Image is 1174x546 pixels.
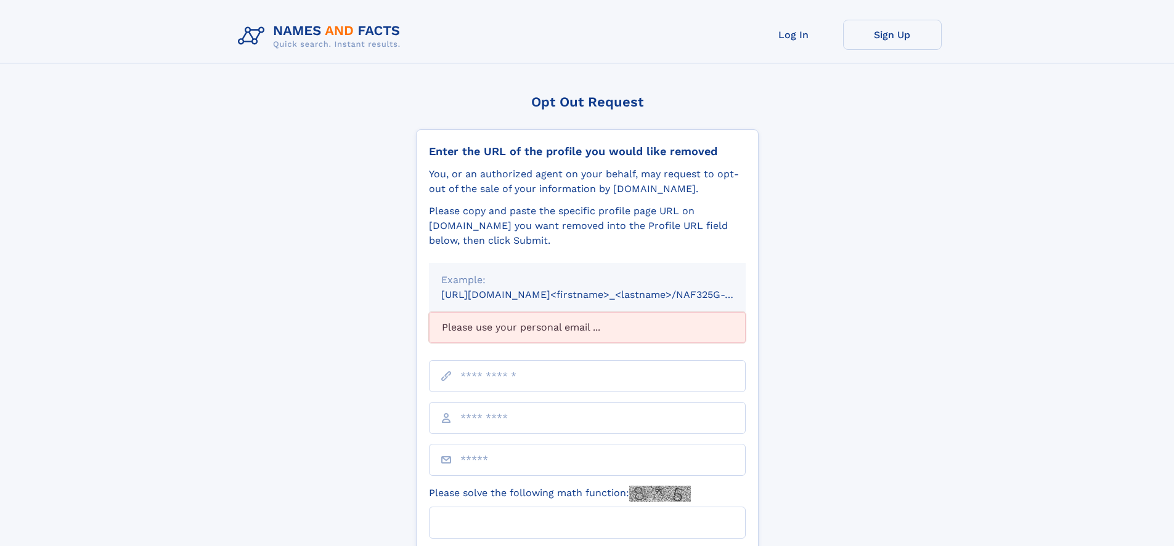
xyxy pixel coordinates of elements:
img: Logo Names and Facts [233,20,410,53]
small: [URL][DOMAIN_NAME]<firstname>_<lastname>/NAF325G-xxxxxxxx [441,289,769,300]
a: Sign Up [843,20,942,50]
div: Enter the URL of the profile you would like removed [429,145,746,158]
div: Please use your personal email ... [429,312,746,343]
div: Opt Out Request [416,94,759,110]
div: You, or an authorized agent on your behalf, may request to opt-out of the sale of your informatio... [429,167,746,196]
label: Please solve the following math function: [429,486,691,502]
div: Example: [441,273,733,287]
a: Log In [744,20,843,50]
div: Please copy and paste the specific profile page URL on [DOMAIN_NAME] you want removed into the Pr... [429,204,746,248]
